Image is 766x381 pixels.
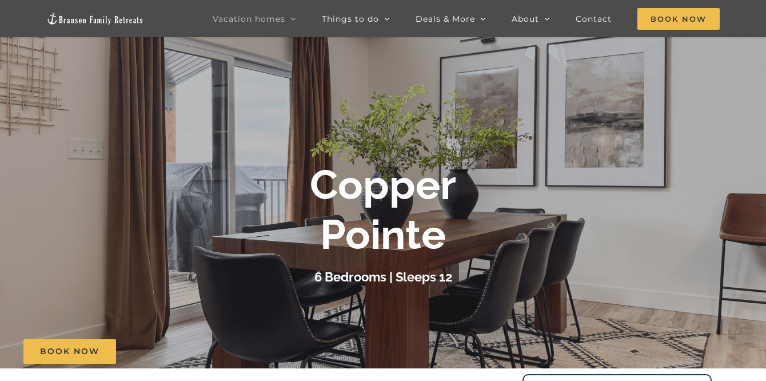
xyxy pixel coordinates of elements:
[416,15,475,23] span: Deals & More
[40,347,99,356] span: Book Now
[310,160,456,258] b: Copper Pointe
[512,15,539,23] span: About
[314,269,452,284] h3: 6 Bedrooms | Sleeps 12
[23,339,116,364] a: Book Now
[322,15,379,23] span: Things to do
[576,15,612,23] span: Contact
[46,12,143,25] img: Branson Family Retreats Logo
[213,15,285,23] span: Vacation homes
[637,8,720,30] span: Book Now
